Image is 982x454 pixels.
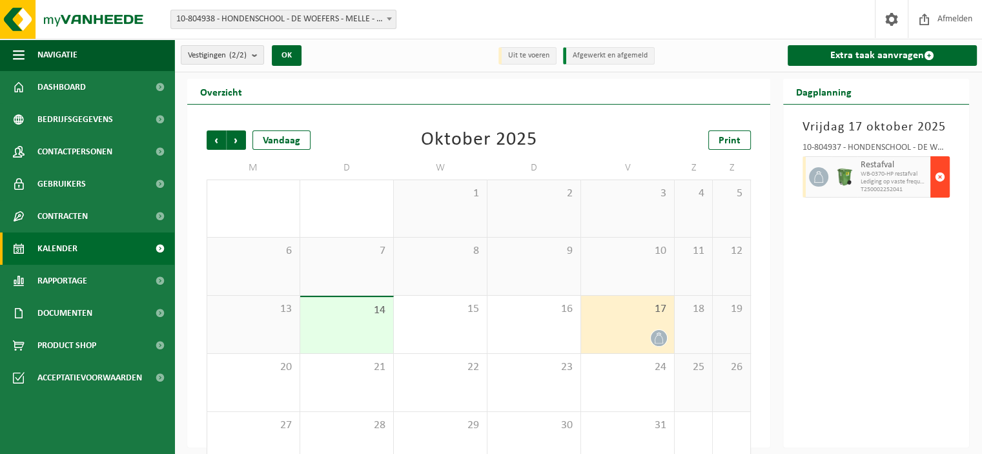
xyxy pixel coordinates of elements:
[400,418,480,433] span: 29
[307,304,387,318] span: 14
[861,178,927,186] span: Lediging op vaste frequentie
[37,265,87,297] span: Rapportage
[861,186,927,194] span: T250002252041
[494,244,574,258] span: 9
[400,360,480,375] span: 22
[588,302,668,316] span: 17
[37,71,86,103] span: Dashboard
[803,143,950,156] div: 10-804937 - HONDENSCHOOL - DE WOEFERS - MELLE - MELLE
[37,39,77,71] span: Navigatie
[307,360,387,375] span: 21
[588,244,668,258] span: 10
[675,156,713,180] td: Z
[207,130,226,150] span: Vorige
[307,244,387,258] span: 7
[719,187,744,201] span: 5
[214,418,293,433] span: 27
[272,45,302,66] button: OK
[719,302,744,316] span: 19
[803,118,950,137] h3: Vrijdag 17 oktober 2025
[37,168,86,200] span: Gebruikers
[37,103,113,136] span: Bedrijfsgegevens
[708,130,751,150] a: Print
[494,360,574,375] span: 23
[187,79,255,104] h2: Overzicht
[252,130,311,150] div: Vandaag
[214,302,293,316] span: 13
[207,156,300,180] td: M
[719,360,744,375] span: 26
[400,302,480,316] span: 15
[588,360,668,375] span: 24
[494,418,574,433] span: 30
[681,187,706,201] span: 4
[171,10,396,28] span: 10-804938 - HONDENSCHOOL - DE WOEFERS - MELLE - WETTEREN
[37,329,96,362] span: Product Shop
[581,156,675,180] td: V
[861,160,927,170] span: Restafval
[37,362,142,394] span: Acceptatievoorwaarden
[681,302,706,316] span: 18
[783,79,864,104] h2: Dagplanning
[400,187,480,201] span: 1
[494,187,574,201] span: 2
[719,136,741,146] span: Print
[835,167,854,187] img: WB-0370-HPE-GN-01
[37,136,112,168] span: Contactpersonen
[400,244,480,258] span: 8
[181,45,264,65] button: Vestigingen(2/2)
[588,418,668,433] span: 31
[563,47,655,65] li: Afgewerkt en afgemeld
[588,187,668,201] span: 3
[719,244,744,258] span: 12
[37,297,92,329] span: Documenten
[307,418,387,433] span: 28
[214,244,293,258] span: 6
[713,156,751,180] td: Z
[227,130,246,150] span: Volgende
[37,232,77,265] span: Kalender
[394,156,487,180] td: W
[494,302,574,316] span: 16
[214,360,293,375] span: 20
[498,47,557,65] li: Uit te voeren
[788,45,977,66] a: Extra taak aanvragen
[487,156,581,180] td: D
[300,156,394,180] td: D
[170,10,396,29] span: 10-804938 - HONDENSCHOOL - DE WOEFERS - MELLE - WETTEREN
[681,360,706,375] span: 25
[188,46,247,65] span: Vestigingen
[37,200,88,232] span: Contracten
[861,170,927,178] span: WB-0370-HP restafval
[421,130,537,150] div: Oktober 2025
[681,244,706,258] span: 11
[229,51,247,59] count: (2/2)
